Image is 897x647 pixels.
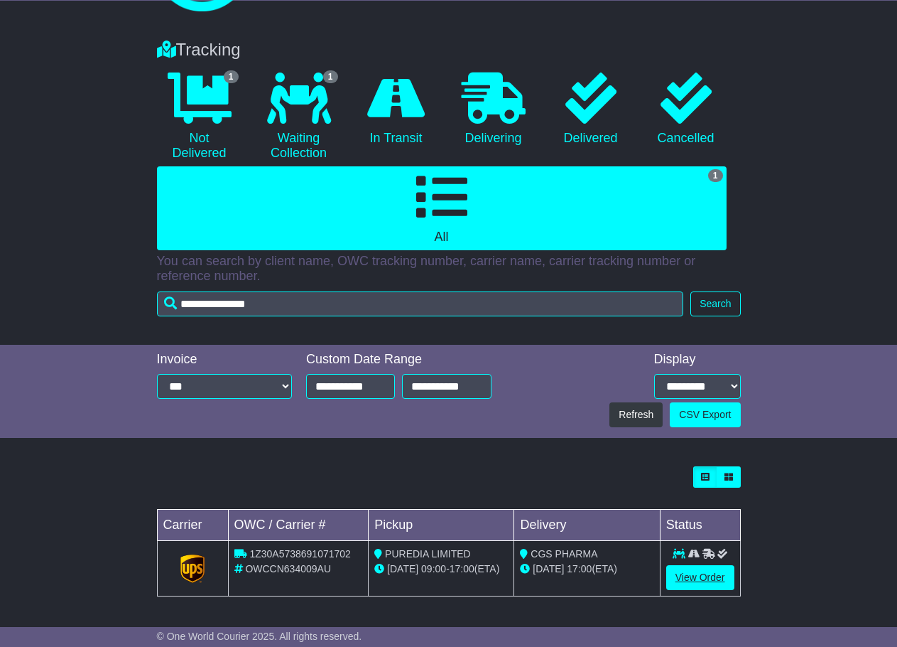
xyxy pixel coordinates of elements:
span: 09:00 [421,563,446,574]
div: Invoice [157,352,293,368]
td: Carrier [157,510,228,541]
a: Delivering [451,68,536,151]
td: Pickup [369,510,514,541]
td: OWC / Carrier # [228,510,369,541]
p: You can search by client name, OWC tracking number, carrier name, carrier tracking number or refe... [157,254,741,284]
button: Refresh [609,402,663,427]
a: View Order [666,565,734,590]
span: 17:00 [567,563,592,574]
div: Custom Date Range [306,352,491,368]
span: 1Z30A5738691071702 [249,548,350,560]
span: 1 [224,70,239,83]
span: [DATE] [533,563,564,574]
td: Status [660,510,740,541]
a: CSV Export [670,402,740,427]
a: 1 Waiting Collection [256,68,342,166]
a: 1 Not Delivered [157,68,242,166]
button: Search [690,292,740,316]
div: (ETA) [520,562,653,577]
a: In Transit [356,68,437,151]
span: 1 [708,169,723,182]
span: [DATE] [387,563,418,574]
a: Delivered [550,68,631,151]
span: © One World Courier 2025. All rights reserved. [157,631,362,642]
span: OWCCN634009AU [245,563,331,574]
span: 1 [323,70,338,83]
a: Cancelled [646,68,727,151]
span: CGS PHARMA [531,548,597,560]
span: PUREDIA LIMITED [385,548,471,560]
div: - (ETA) [374,562,508,577]
div: Display [654,352,741,368]
td: Delivery [514,510,660,541]
a: 1 All [157,166,727,250]
div: Tracking [150,40,748,60]
img: GetCarrierServiceLogo [180,555,205,583]
span: 17:00 [450,563,474,574]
